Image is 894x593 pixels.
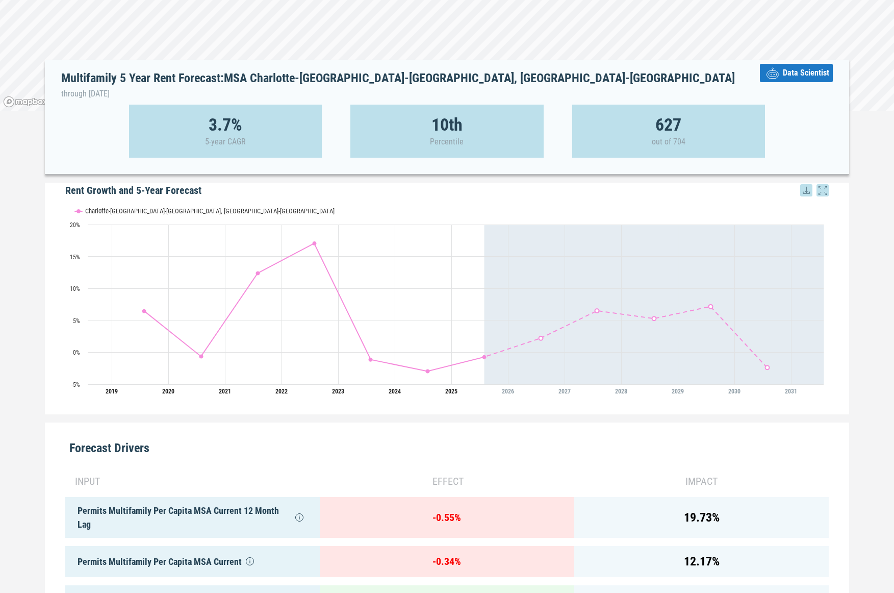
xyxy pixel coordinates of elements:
[574,497,829,538] div: 19.73 %
[320,497,574,538] div: - 0.55 %
[652,137,685,147] p: out of 704
[595,309,599,313] path: Thursday, 29 Jul, 20:00, 6.51. Charlotte-Concord-Gastonia, NC-SC.
[256,271,260,276] path: Thursday, 29 Jul, 20:00, 12.37. Charlotte-Concord-Gastonia, NC-SC.
[142,309,146,313] path: Monday, 29 Jul, 20:00, 6.45. Charlotte-Concord-Gastonia, NC-SC.
[539,336,543,340] path: Wednesday, 29 Jul, 20:00, 2.21. Charlotte-Concord-Gastonia, NC-SC.
[70,221,80,229] text: 20%
[320,474,574,489] div: effect
[73,349,80,356] text: 0%
[209,119,242,130] strong: 3.7%
[3,96,48,108] a: Mapbox logo
[312,241,316,245] path: Friday, 29 Jul, 20:00, 17.05. Charlotte-Concord-Gastonia, NC-SC.
[85,207,335,215] text: Charlotte-[GEOGRAPHIC_DATA]-[GEOGRAPHIC_DATA], [GEOGRAPHIC_DATA]-[GEOGRAPHIC_DATA]
[219,388,231,395] tspan: 2021
[205,137,246,147] p: 5-year CAGR
[574,546,829,578] div: 12.17 %
[199,354,203,358] path: Wednesday, 29 Jul, 20:00, -0.64. Charlotte-Concord-Gastonia, NC-SC.
[445,388,457,395] tspan: 2025
[502,388,514,395] tspan: 2026
[708,305,712,309] path: Sunday, 29 Jul, 20:00, 7.17. Charlotte-Concord-Gastonia, NC-SC.
[785,388,797,395] tspan: 2031
[425,369,429,374] path: Monday, 29 Jul, 20:00, -2.97. Charlotte-Concord-Gastonia, NC-SC.
[65,198,829,402] div: Rent Growth and 5-Year Forecast. Highcharts interactive chart.
[368,358,372,362] path: Saturday, 29 Jul, 20:00, -1.14. Charlotte-Concord-Gastonia, NC-SC.
[760,64,833,82] button: Data Scientist
[431,119,463,130] strong: 10th
[65,198,829,402] svg: Interactive chart
[61,87,735,101] p: through [DATE]
[574,474,829,489] div: impact
[73,317,80,325] text: 5%
[655,119,681,130] strong: 627
[672,388,684,395] tspan: 2029
[73,474,320,489] div: input
[70,285,80,292] text: 10%
[71,381,80,388] text: -5%
[106,388,118,395] tspan: 2019
[320,546,574,578] div: - 0.34 %
[783,67,829,79] span: Data Scientist
[765,365,769,369] path: Monday, 29 Jul, 20:00, -2.39. Charlotte-Concord-Gastonia, NC-SC.
[539,305,769,370] g: Charlotte-Concord-Gastonia, NC-SC, line 2 of 2 with 5 data points.
[65,497,320,538] div: Permits Multifamily Per Capita MSA Current 12 Month Lag
[162,388,174,395] tspan: 2020
[430,137,464,147] p: Percentile
[389,388,401,395] tspan: 2024
[70,254,80,261] text: 15%
[65,423,829,465] div: Forecast Drivers
[65,183,829,198] h5: Rent Growth and 5-Year Forecast
[61,71,735,101] h1: Multifamily 5 Year Rent Forecast: MSA Charlotte-[GEOGRAPHIC_DATA]-[GEOGRAPHIC_DATA], [GEOGRAPHIC_...
[275,388,288,395] tspan: 2022
[615,388,627,395] tspan: 2028
[728,388,740,395] tspan: 2030
[65,546,320,578] div: Permits Multifamily Per Capita MSA Current
[558,388,571,395] tspan: 2027
[332,388,344,395] tspan: 2023
[652,316,656,320] path: Saturday, 29 Jul, 20:00, 5.28. Charlotte-Concord-Gastonia, NC-SC.
[482,355,486,359] path: Tuesday, 29 Jul, 20:00, -0.74. Charlotte-Concord-Gastonia, NC-SC.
